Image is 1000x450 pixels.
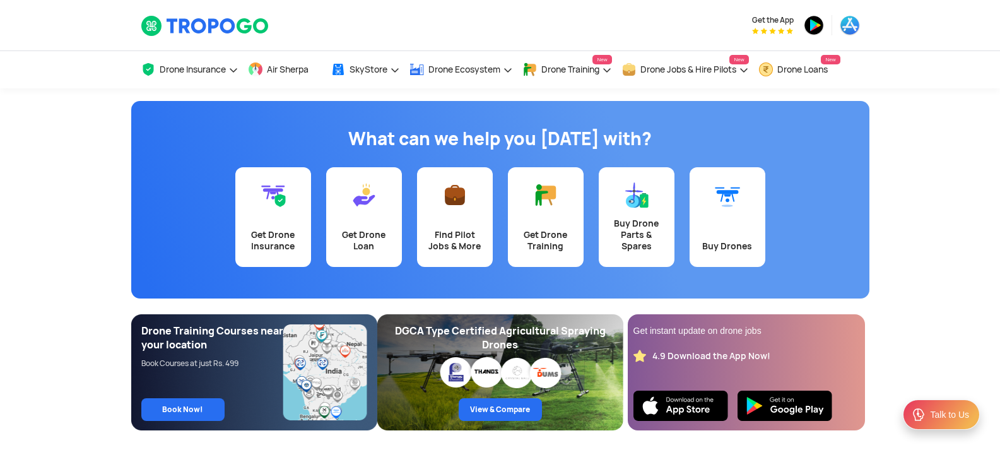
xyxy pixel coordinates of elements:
a: Get Drone Loan [326,167,402,267]
span: New [729,55,748,64]
div: Buy Drone Parts & Spares [606,218,667,252]
a: Book Now! [141,398,225,421]
span: New [592,55,611,64]
div: Get instant update on drone jobs [633,324,859,337]
img: playstore [804,15,824,35]
span: Drone Ecosystem [428,64,500,74]
div: Talk to Us [931,408,969,421]
a: Drone LoansNew [758,51,840,88]
img: Get Drone Loan [351,182,377,208]
img: Playstore [738,391,832,421]
img: Get Drone Insurance [261,182,286,208]
a: Drone Jobs & Hire PilotsNew [621,51,749,88]
a: Buy Drones [690,167,765,267]
span: Drone Training [541,64,599,74]
h1: What can we help you [DATE] with? [141,126,860,151]
div: Drone Training Courses near your location [141,324,284,352]
img: Ios [633,391,728,421]
div: Find Pilot Jobs & More [425,229,485,252]
a: Air Sherpa [248,51,321,88]
div: 4.9 Download the App Now! [652,350,770,362]
div: Buy Drones [697,240,758,252]
span: Drone Insurance [160,64,226,74]
img: ic_Support.svg [911,407,926,422]
span: Get the App [752,15,794,25]
a: Buy Drone Parts & Spares [599,167,674,267]
a: SkyStore [331,51,400,88]
a: Find Pilot Jobs & More [417,167,493,267]
img: Find Pilot Jobs & More [442,182,468,208]
a: Drone Insurance [141,51,238,88]
img: appstore [840,15,860,35]
a: Drone Ecosystem [409,51,513,88]
span: Drone Loans [777,64,828,74]
a: View & Compare [459,398,542,421]
div: Get Drone Loan [334,229,394,252]
img: App Raking [752,28,793,34]
div: DGCA Type Certified Agricultural Spraying Drones [387,324,613,352]
img: star_rating [633,350,646,362]
span: SkyStore [350,64,387,74]
span: Air Sherpa [267,64,309,74]
img: Buy Drone Parts & Spares [624,182,649,208]
div: Get Drone Training [515,229,576,252]
img: Buy Drones [715,182,740,208]
a: Drone TrainingNew [522,51,612,88]
img: TropoGo Logo [141,15,270,37]
span: Drone Jobs & Hire Pilots [640,64,736,74]
a: Get Drone Insurance [235,167,311,267]
div: Book Courses at just Rs. 499 [141,358,284,369]
span: New [821,55,840,64]
a: Get Drone Training [508,167,584,267]
div: Get Drone Insurance [243,229,303,252]
img: Get Drone Training [533,182,558,208]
